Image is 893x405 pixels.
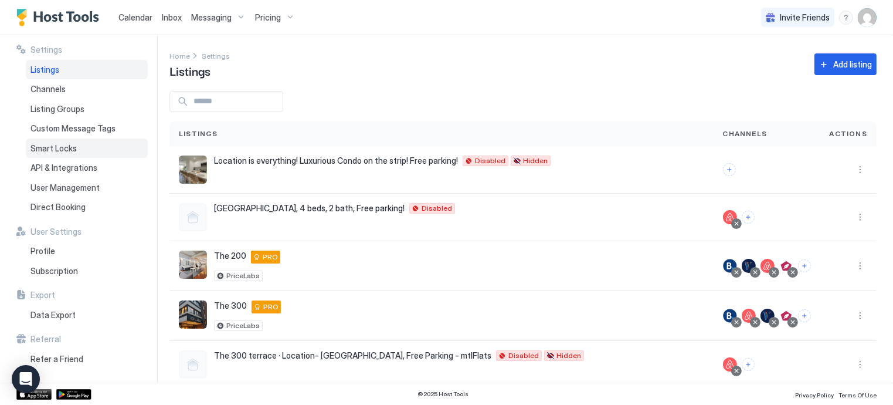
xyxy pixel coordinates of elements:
[16,389,52,400] a: App Store
[780,12,830,23] span: Invite Friends
[26,178,148,198] a: User Management
[30,266,78,276] span: Subscription
[853,163,867,177] button: More options
[179,251,207,279] div: listing image
[202,49,230,62] a: Settings
[723,129,768,139] span: Channels
[263,302,279,312] span: PRO
[26,261,148,281] a: Subscription
[16,9,104,26] a: Host Tools Logo
[798,259,811,272] button: Connect channels
[179,156,207,184] div: listing image
[214,350,491,361] span: The 300 terrace · Location- [GEOGRAPHIC_DATA], Free Parking - mtlFlats
[30,354,83,365] span: Refer a Friend
[202,49,230,62] div: Breadcrumb
[853,259,867,273] button: More options
[169,49,190,62] a: Home
[853,163,867,177] div: menu
[214,301,247,311] span: The 300
[214,203,405,214] span: [GEOGRAPHIC_DATA], 4 beds, 2 bath, Free parking!
[853,357,867,372] button: More options
[833,58,872,70] div: Add listing
[30,123,116,134] span: Custom Message Tags
[742,358,755,371] button: Connect channels
[30,163,97,173] span: API & Integrations
[858,8,877,27] div: User profile
[12,365,40,393] div: Open Intercom Messenger
[26,305,148,325] a: Data Export
[853,259,867,273] div: menu
[795,388,834,400] a: Privacy Policy
[798,309,811,322] button: Connect channels
[162,12,182,22] span: Inbox
[26,241,148,261] a: Profile
[214,251,246,261] span: The 200
[30,65,59,75] span: Listings
[30,45,62,55] span: Settings
[795,392,834,399] span: Privacy Policy
[853,210,867,224] div: menu
[169,49,190,62] div: Breadcrumb
[26,349,148,369] a: Refer a Friend
[853,309,867,323] div: menu
[830,129,867,139] span: Actions
[191,12,232,23] span: Messaging
[179,301,207,329] div: listing image
[26,79,148,99] a: Channels
[179,129,218,139] span: Listings
[214,156,458,166] span: Location is everything! Luxurious Condo on the strip! Free parking!
[418,390,469,398] span: © 2025 Host Tools
[202,52,230,60] span: Settings
[853,309,867,323] button: More options
[853,210,867,224] button: More options
[118,11,152,23] a: Calendar
[30,290,55,301] span: Export
[26,197,148,217] a: Direct Booking
[30,183,100,193] span: User Management
[723,163,736,176] button: Connect channels
[30,143,77,154] span: Smart Locks
[814,53,877,75] button: Add listing
[162,11,182,23] a: Inbox
[169,52,190,60] span: Home
[189,92,283,112] input: Input Field
[30,104,84,114] span: Listing Groups
[30,202,86,212] span: Direct Booking
[853,357,867,372] div: menu
[742,211,755,224] button: Connect channels
[30,310,76,320] span: Data Export
[30,227,82,237] span: User Settings
[26,99,148,119] a: Listing Groups
[255,12,281,23] span: Pricing
[838,388,877,400] a: Terms Of Use
[56,389,91,400] a: Google Play Store
[838,392,877,399] span: Terms Of Use
[30,334,61,345] span: Referral
[26,139,148,158] a: Smart Locks
[30,246,55,256] span: Profile
[30,84,66,95] span: Channels
[839,11,853,25] div: menu
[169,62,210,79] span: Listings
[26,158,148,178] a: API & Integrations
[118,12,152,22] span: Calendar
[263,252,278,262] span: PRO
[26,60,148,80] a: Listings
[26,119,148,139] a: Custom Message Tags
